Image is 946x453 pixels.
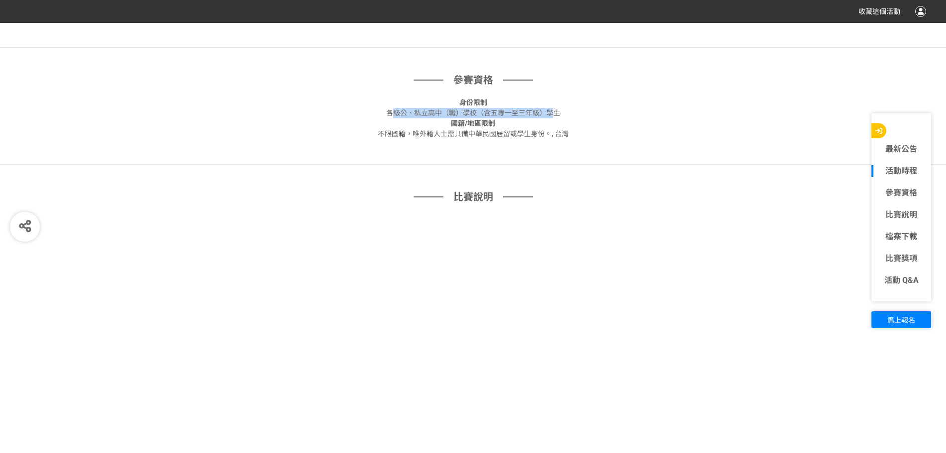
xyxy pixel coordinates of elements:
[871,209,931,221] a: 比賽說明
[386,109,560,117] span: 各級公、私立高中（職）學校（含五專一至三年級）學生
[871,187,931,199] a: 參賽資格
[859,7,900,15] span: 收藏這個活動
[871,311,931,328] button: 馬上報名
[871,253,931,265] a: 比賽獎項
[453,73,493,88] span: 參賽資格
[871,231,931,243] a: 檔案下載
[887,316,915,324] span: 馬上報名
[453,189,493,204] span: 比賽說明
[378,130,569,138] span: 不限國籍，唯外籍人士需具備中華民國居留或學生身份。, 台灣
[871,143,931,155] a: 最新公告
[871,165,931,177] a: 活動時程
[451,119,495,127] span: 國籍/地區限制
[871,274,931,286] a: 活動 Q&A
[459,98,487,106] span: 身份限制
